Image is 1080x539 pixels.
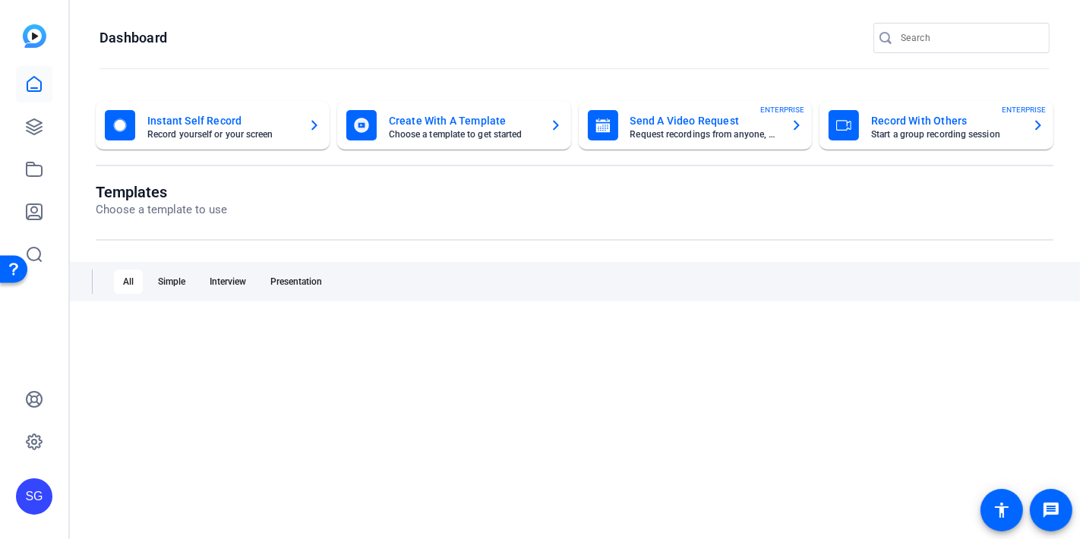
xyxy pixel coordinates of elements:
[96,101,330,150] button: Instant Self RecordRecord yourself or your screen
[389,130,538,139] mat-card-subtitle: Choose a template to get started
[16,478,52,515] div: SG
[1042,501,1060,519] mat-icon: message
[201,269,255,294] div: Interview
[96,183,227,201] h1: Templates
[337,101,571,150] button: Create With A TemplateChoose a template to get started
[819,101,1053,150] button: Record With OthersStart a group recording sessionENTERPRISE
[147,112,296,130] mat-card-title: Instant Self Record
[630,130,779,139] mat-card-subtitle: Request recordings from anyone, anywhere
[114,269,143,294] div: All
[630,112,779,130] mat-card-title: Send A Video Request
[871,130,1020,139] mat-card-subtitle: Start a group recording session
[993,501,1011,519] mat-icon: accessibility
[389,112,538,130] mat-card-title: Create With A Template
[96,201,227,219] p: Choose a template to use
[1002,104,1046,115] span: ENTERPRISE
[261,269,331,294] div: Presentation
[579,101,813,150] button: Send A Video RequestRequest recordings from anyone, anywhereENTERPRISE
[149,269,194,294] div: Simple
[760,104,804,115] span: ENTERPRISE
[871,112,1020,130] mat-card-title: Record With Others
[147,130,296,139] mat-card-subtitle: Record yourself or your screen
